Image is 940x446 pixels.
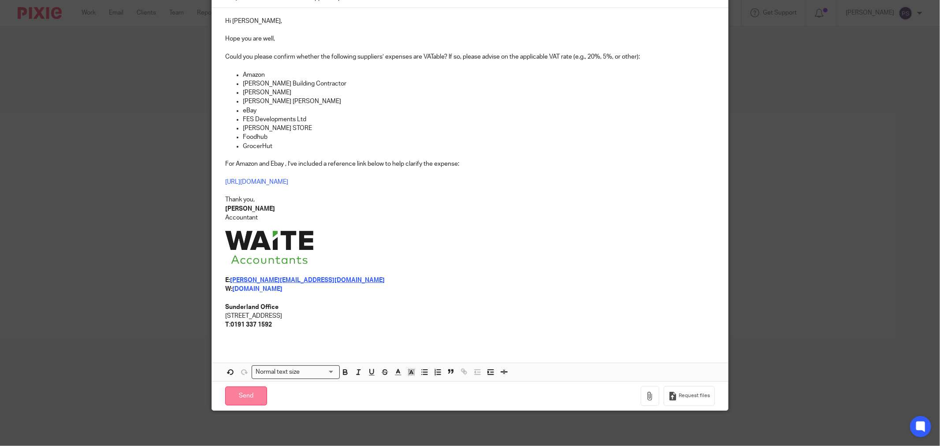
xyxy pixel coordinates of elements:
strong: E: [225,277,230,283]
strong: T [225,322,229,328]
p: [STREET_ADDRESS] [225,312,715,320]
p: Accountant [225,213,715,222]
p: [PERSON_NAME] STORE [243,124,715,133]
p: For Amazon and Ebay , I’ve included a reference link below to help clarify the expense: [225,160,715,168]
button: Request files [664,386,715,406]
strong: 0191 337 1592 [230,322,272,328]
p: FES Developments Ltd [243,115,715,124]
p: Hope you are well, [225,34,715,43]
a: [PERSON_NAME][EMAIL_ADDRESS][DOMAIN_NAME] [230,277,385,283]
p: Thank you, [225,195,715,204]
div: Search for option [252,365,340,379]
p: [PERSON_NAME] [243,88,715,97]
p: GrocerHut [243,142,715,151]
strong: [PERSON_NAME] [225,206,275,212]
input: Send [225,387,267,405]
p: eBay [243,106,715,115]
a: [DOMAIN_NAME] [232,286,282,292]
p: Hi [PERSON_NAME], [225,17,715,26]
p: : [225,320,715,329]
p: [PERSON_NAME] [PERSON_NAME] [243,97,715,106]
p: Could you please confirm whether the following suppliers’ expenses are VATable? If so, please adv... [225,52,715,61]
span: Normal text size [254,368,302,377]
span: Request files [679,392,710,399]
p: Amazon [243,71,715,79]
img: Image [225,231,313,264]
strong: W: [225,286,232,292]
p: Foodhub [243,133,715,141]
input: Search for option [303,368,334,377]
p: [PERSON_NAME] Building Contractor [243,79,715,88]
a: [URL][DOMAIN_NAME] [225,179,288,185]
strong: Sunderland Office [225,304,279,310]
